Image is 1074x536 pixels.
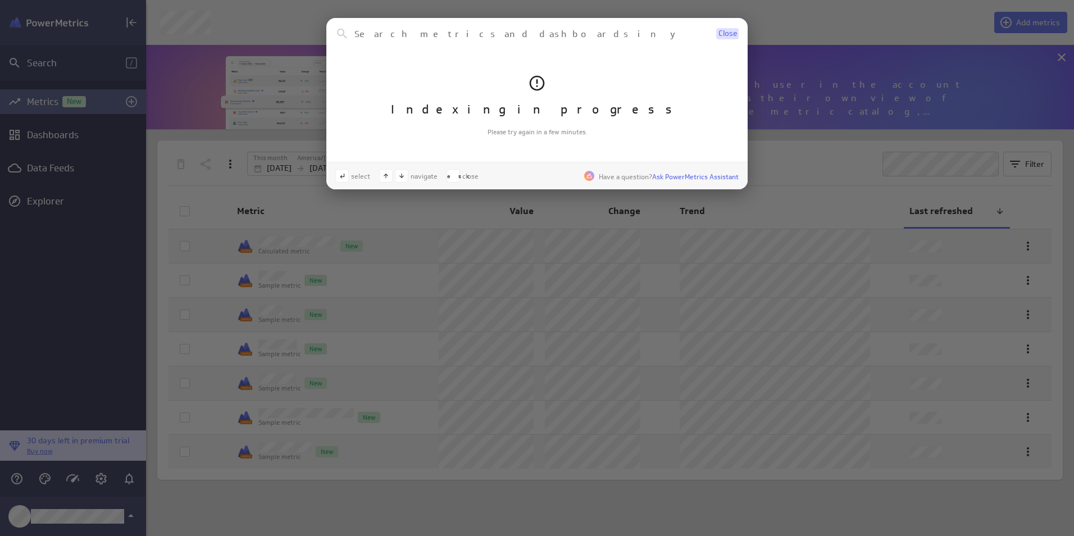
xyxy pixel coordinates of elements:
[462,171,479,180] span: close
[488,128,587,137] p: Please try again in a few minutes.
[447,172,478,180] span: esc
[391,101,683,119] p: Indexing in progress
[351,171,370,180] span: select
[718,30,737,38] span: Close
[411,171,438,180] span: navigate
[652,172,739,181] span: Ask PowerMetrics Assistant
[599,172,652,181] span: Have a question?
[354,29,680,39] input: Search metrics and dashboards in your account
[716,28,739,39] button: Close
